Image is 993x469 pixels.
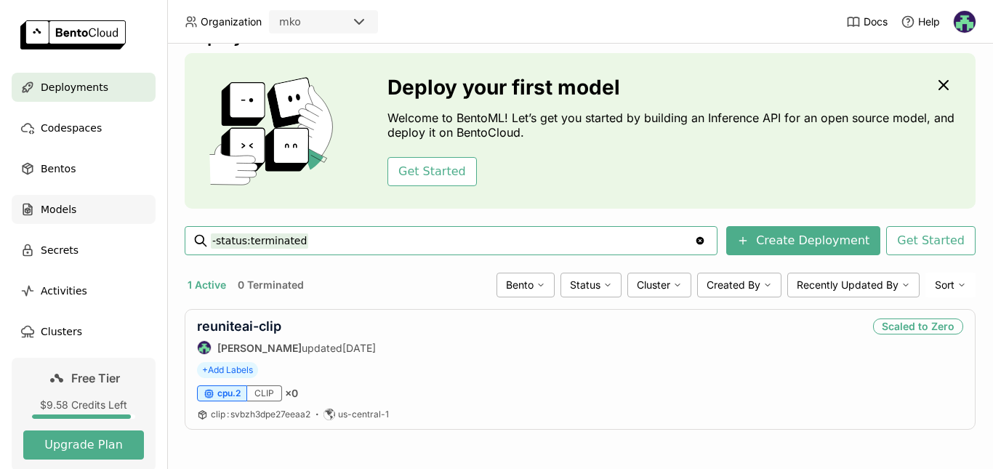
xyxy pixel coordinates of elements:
[570,278,600,292] span: Status
[197,318,281,334] a: reuniteai-clip
[23,398,144,412] div: $9.58 Credits Left
[211,409,310,420] a: clip:svbzh3dpe27eeaa2
[41,79,108,96] span: Deployments
[387,76,962,99] h3: Deploy your first model
[694,235,706,246] svg: Clear value
[185,276,229,294] button: 1 Active
[697,273,781,297] div: Created By
[41,160,76,177] span: Bentos
[864,15,888,28] span: Docs
[197,362,258,378] span: +Add Labels
[41,241,79,259] span: Secrets
[41,282,87,300] span: Activities
[12,276,156,305] a: Activities
[787,273,920,297] div: Recently Updated By
[217,388,241,399] span: cpu.2
[901,15,940,29] div: Help
[496,273,555,297] div: Bento
[71,371,120,385] span: Free Tier
[797,278,898,292] span: Recently Updated By
[846,15,888,29] a: Docs
[12,236,156,265] a: Secrets
[12,317,156,346] a: Clusters
[342,342,376,354] span: [DATE]
[338,409,389,420] span: us-central-1
[886,226,976,255] button: Get Started
[387,111,962,140] p: Welcome to BentoML! Let’s get you started by building an Inference API for an open source model, ...
[707,278,760,292] span: Created By
[235,276,307,294] button: 0 Terminated
[20,20,126,49] img: logo
[217,342,302,354] strong: [PERSON_NAME]
[918,15,940,28] span: Help
[285,387,298,400] span: × 0
[506,278,534,292] span: Bento
[198,341,211,354] img: Ayodeji Osasona
[201,15,262,28] span: Organization
[12,195,156,224] a: Models
[387,157,477,186] button: Get Started
[196,76,353,185] img: cover onboarding
[211,229,694,252] input: Search
[873,318,963,334] div: Scaled to Zero
[247,385,282,401] div: CLIP
[627,273,691,297] div: Cluster
[23,430,144,460] button: Upgrade Plan
[12,154,156,183] a: Bentos
[41,201,76,218] span: Models
[954,11,976,33] img: Ayodeji Osasona
[925,273,976,297] div: Sort
[12,73,156,102] a: Deployments
[726,226,880,255] button: Create Deployment
[197,340,376,355] div: updated
[12,113,156,143] a: Codespaces
[935,278,954,292] span: Sort
[279,15,301,29] div: mko
[560,273,622,297] div: Status
[211,409,310,420] span: clip svbzh3dpe27eeaa2
[302,15,304,30] input: Selected mko.
[637,278,670,292] span: Cluster
[41,323,82,340] span: Clusters
[227,409,229,420] span: :
[41,119,102,137] span: Codespaces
